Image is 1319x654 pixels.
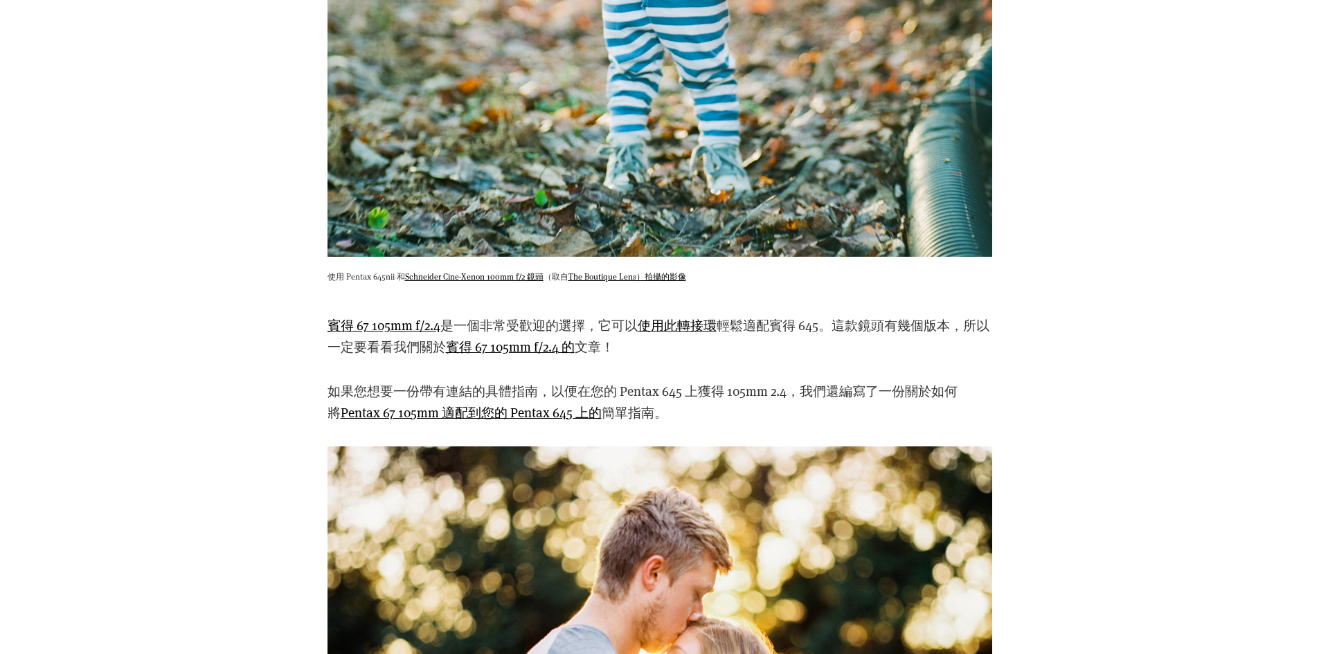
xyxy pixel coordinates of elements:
font: 文章！ [575,338,614,355]
a: 賓得 67 105mm f/2.4 [327,316,440,334]
a: Schneider Cine-Xenon 100mm f/2 鏡頭 [405,271,544,282]
a: Pentax 67 105mm 適配到您的 Pentax 645 上的 [341,403,602,421]
font: 輕鬆適配賓得 645。 [717,316,832,334]
font: 是一個非常受歡迎的選擇，它可以 [440,316,638,334]
a: 使用此轉接環 [638,316,717,334]
font: 如果您想要一份帶有連結的具體指南，以便在您的 Pentax 645 上獲得 105mm 2.4，我們還編寫了一份關於如何將 [327,382,958,420]
font: 這款鏡頭有幾個版本，所以一定要看看我們關於 [327,316,989,354]
a: The Boutique Lens）拍攝的影像 [568,271,686,282]
a: 賓得 67 105mm f/2.4 的 [446,338,575,355]
font: 使用 Pentax 645nii 和 [327,271,405,282]
font: （取自 [544,271,568,282]
font: 簡單指南。 [602,403,667,421]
